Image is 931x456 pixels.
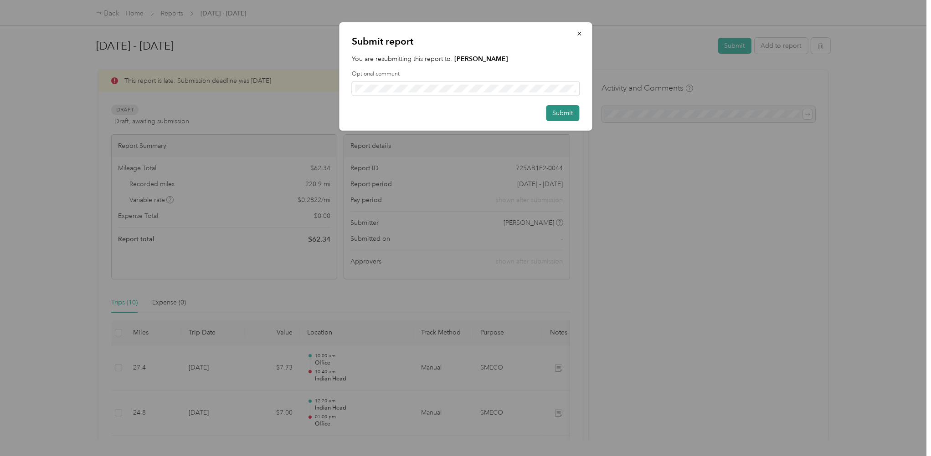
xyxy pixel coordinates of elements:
p: Submit report [352,35,579,48]
iframe: Everlance-gr Chat Button Frame [880,405,931,456]
strong: [PERSON_NAME] [454,55,508,63]
label: Optional comment [352,70,579,78]
button: Submit [546,105,579,121]
p: You are resubmitting this report to: [352,54,579,64]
